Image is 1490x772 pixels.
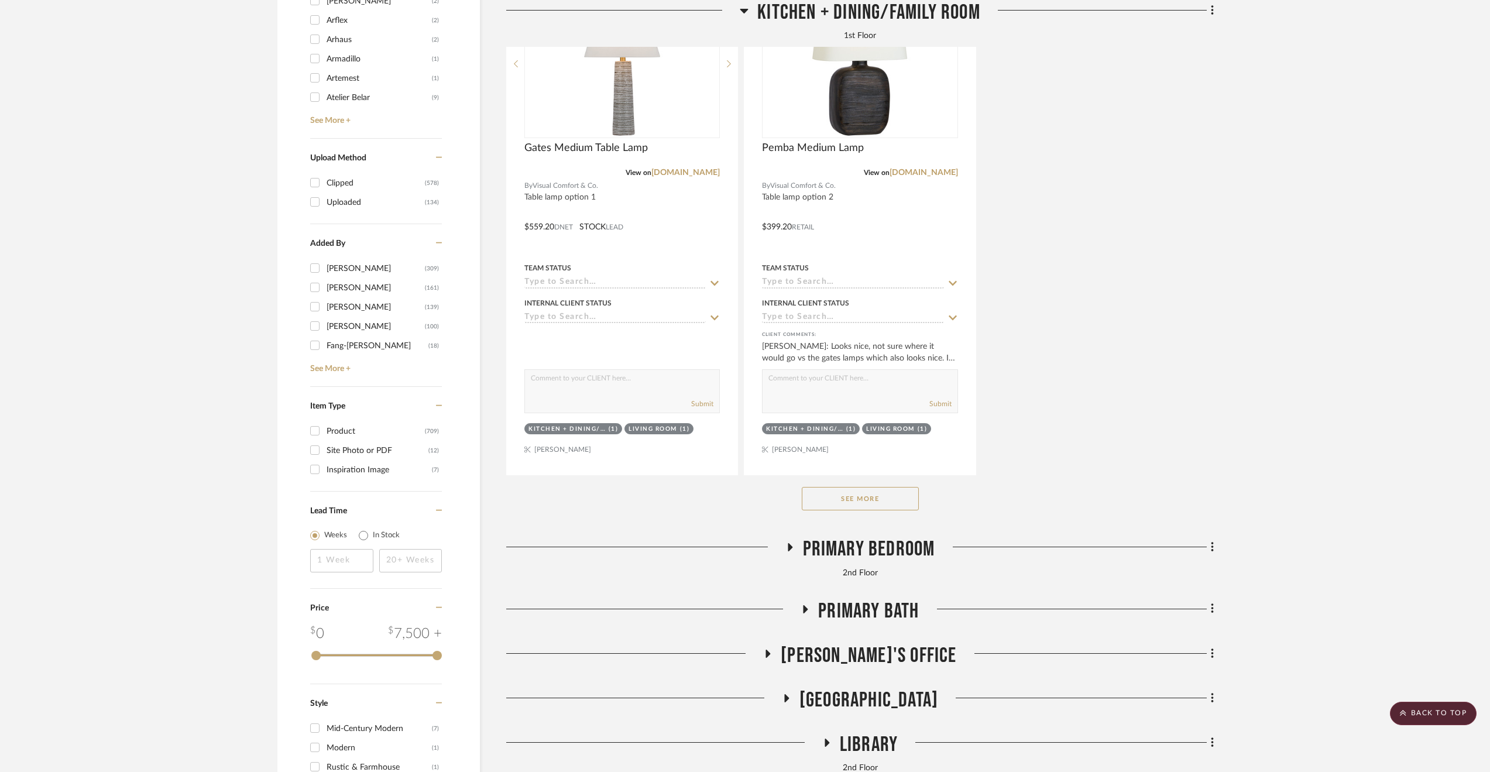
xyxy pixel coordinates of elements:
div: (1) [846,425,856,434]
div: Team Status [762,263,809,273]
div: (7) [432,719,439,738]
div: Inspiration Image [327,461,432,479]
span: Visual Comfort & Co. [533,180,598,191]
div: Artemest [327,69,432,88]
div: Product [327,422,425,441]
div: [PERSON_NAME] [327,279,425,297]
div: (709) [425,422,439,441]
div: [PERSON_NAME] [327,298,425,317]
span: [PERSON_NAME]'s Office [781,643,956,668]
div: Kitchen + Dining/Family Room [528,425,606,434]
input: 1 Week [310,549,373,572]
scroll-to-top-button: BACK TO TOP [1390,702,1477,725]
div: (100) [425,317,439,336]
div: (1) [680,425,690,434]
span: View on [626,169,651,176]
div: 2nd Floor [506,567,1214,580]
div: Modern [327,739,432,757]
div: Kitchen + Dining/Family Room [766,425,843,434]
div: 7,500 + [388,623,442,644]
div: (578) [425,174,439,193]
div: (2) [432,11,439,30]
input: Type to Search… [762,313,943,324]
span: Item Type [310,402,345,410]
div: Internal Client Status [762,298,849,308]
div: [PERSON_NAME] [327,259,425,278]
div: Internal Client Status [524,298,612,308]
span: Library [840,732,898,757]
div: (1) [609,425,619,434]
div: 0 [310,623,324,644]
div: (12) [428,441,439,460]
div: [PERSON_NAME]: Looks nice, not sure where it would go vs the gates lamps which also looks nice. I... [762,341,957,364]
span: Visual Comfort & Co. [770,180,836,191]
div: (1) [432,69,439,88]
div: Mid-Century Modern [327,719,432,738]
input: Type to Search… [762,277,943,289]
div: Fang-[PERSON_NAME] [327,337,428,355]
div: (1) [918,425,928,434]
span: View on [864,169,890,176]
div: Clipped [327,174,425,193]
div: Atelier Belar [327,88,432,107]
button: See More [802,487,919,510]
span: Price [310,604,329,612]
div: 1st Floor [506,30,1214,43]
span: Primary Bedroom [803,537,935,562]
div: Team Status [524,263,571,273]
div: (2) [432,30,439,49]
a: See More + [307,355,442,374]
span: [GEOGRAPHIC_DATA] [799,688,938,713]
span: By [524,180,533,191]
span: Gates Medium Table Lamp [524,142,648,155]
span: Primary Bath [818,599,919,624]
label: In Stock [373,530,400,541]
button: Submit [691,399,713,409]
div: Uploaded [327,193,425,212]
div: Arhaus [327,30,432,49]
a: [DOMAIN_NAME] [890,169,958,177]
span: Style [310,699,328,708]
div: Living Room [629,425,677,434]
div: (7) [432,461,439,479]
span: Upload Method [310,154,366,162]
span: Lead Time [310,507,347,515]
span: By [762,180,770,191]
div: (1) [432,50,439,68]
div: (139) [425,298,439,317]
div: Armadillo [327,50,432,68]
div: (1) [432,739,439,757]
div: (134) [425,193,439,212]
div: Living Room [866,425,915,434]
button: Submit [929,399,952,409]
div: (18) [428,337,439,355]
span: Added By [310,239,345,248]
span: Pemba Medium Lamp [762,142,864,155]
div: (161) [425,279,439,297]
input: 20+ Weeks [379,549,442,572]
a: See More + [307,107,442,126]
input: Type to Search… [524,277,706,289]
div: (309) [425,259,439,278]
input: Type to Search… [524,313,706,324]
a: [DOMAIN_NAME] [651,169,720,177]
div: Site Photo or PDF [327,441,428,460]
div: Arflex [327,11,432,30]
label: Weeks [324,530,347,541]
div: [PERSON_NAME] [327,317,425,336]
div: (9) [432,88,439,107]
